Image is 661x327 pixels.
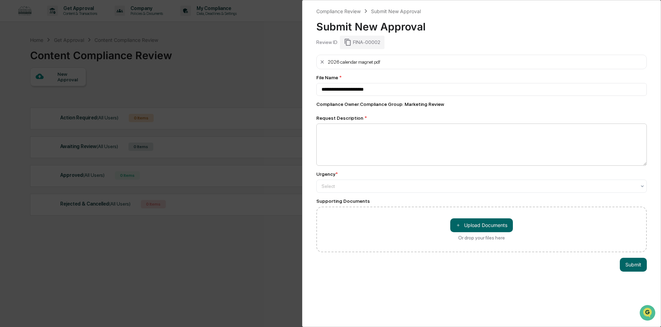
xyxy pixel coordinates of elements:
div: 2026 calendar magnet.pdf [328,59,380,65]
a: 🗄️Attestations [47,84,89,97]
div: Supporting Documents [316,198,647,204]
span: Attestations [57,87,86,94]
div: Submit New Approval [316,15,647,33]
span: Preclearance [14,87,45,94]
a: Powered byPylon [49,117,84,122]
span: Pylon [69,117,84,122]
p: How can we help? [7,15,126,26]
div: File Name [316,75,647,80]
div: Compliance Review [316,8,361,14]
span: Data Lookup [14,100,44,107]
div: Request Description [316,115,647,121]
button: Or drop your files here [450,218,513,232]
button: Submit [620,258,647,272]
div: 🗄️ [50,88,56,93]
div: 🖐️ [7,88,12,93]
div: 🔎 [7,101,12,107]
div: Urgency [316,171,338,177]
div: We're available if you need us! [24,60,88,65]
div: Review ID: [316,39,338,45]
a: 🔎Data Lookup [4,98,46,110]
button: Start new chat [118,55,126,63]
img: 1746055101610-c473b297-6a78-478c-a979-82029cc54cd1 [7,53,19,65]
div: FINA-00002 [340,36,384,49]
div: Or drop your files here [458,235,505,240]
div: Compliance Owner : Compliance Group: Marketing Review [316,101,647,107]
a: 🖐️Preclearance [4,84,47,97]
iframe: Open customer support [639,304,658,323]
div: Start new chat [24,53,114,60]
span: ＋ [456,222,461,228]
div: Submit New Approval [371,8,421,14]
